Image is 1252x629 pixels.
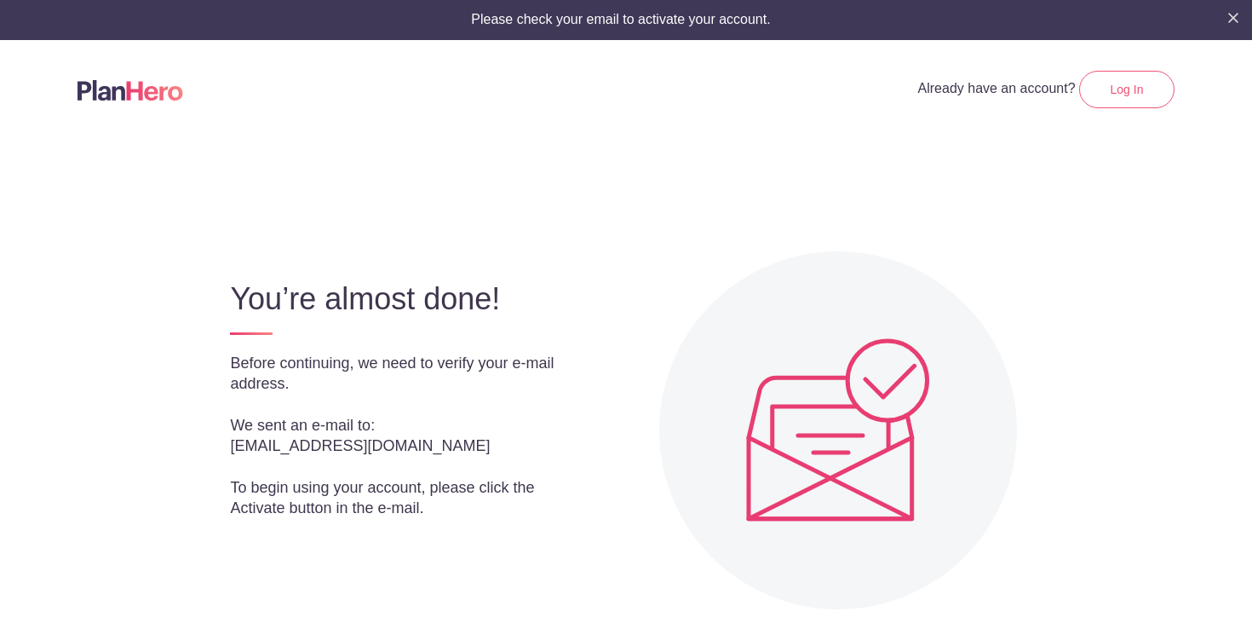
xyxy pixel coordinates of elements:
img: X small white [1228,13,1238,23]
span: Already have an account? [918,81,1076,95]
img: Logo main planhero [78,80,183,101]
h3: You’re almost done! [230,282,560,316]
p: Before continuing, we need to verify your e-mail address. [230,353,560,394]
p: We sent an e-mail to: [230,415,560,436]
p: [EMAIL_ADDRESS][DOMAIN_NAME] [230,436,560,456]
a: Log In [1079,71,1174,108]
p: To begin using your account, please click the Activate button in the e-mail. [230,477,560,518]
button: Close [1228,10,1238,24]
img: Plic [746,338,930,522]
